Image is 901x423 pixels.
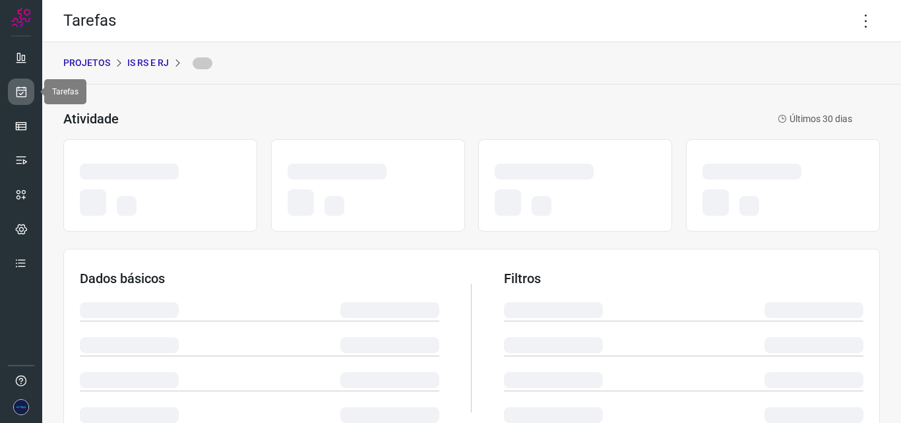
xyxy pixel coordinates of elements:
[63,56,110,70] p: PROJETOS
[80,271,439,286] h3: Dados básicos
[52,87,78,96] span: Tarefas
[127,56,169,70] p: IS RS E RJ
[11,8,31,28] img: Logo
[504,271,863,286] h3: Filtros
[63,11,116,30] h2: Tarefas
[13,399,29,415] img: ec3b18c95a01f9524ecc1107e33c14f6.png
[63,111,119,127] h3: Atividade
[778,112,852,126] p: Últimos 30 dias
